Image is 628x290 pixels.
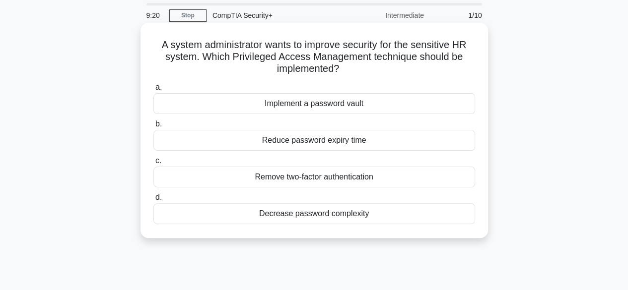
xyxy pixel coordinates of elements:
div: Remove two-factor authentication [153,167,475,187]
span: a. [155,83,162,91]
h5: A system administrator wants to improve security for the sensitive HR system. Which Privileged Ac... [152,39,476,75]
span: c. [155,156,161,165]
div: 1/10 [430,5,488,25]
span: b. [155,119,162,128]
div: Intermediate [343,5,430,25]
a: Stop [169,9,207,22]
div: Implement a password vault [153,93,475,114]
div: CompTIA Security+ [207,5,343,25]
span: d. [155,193,162,201]
div: Decrease password complexity [153,203,475,224]
div: Reduce password expiry time [153,130,475,151]
div: 9:20 [140,5,169,25]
